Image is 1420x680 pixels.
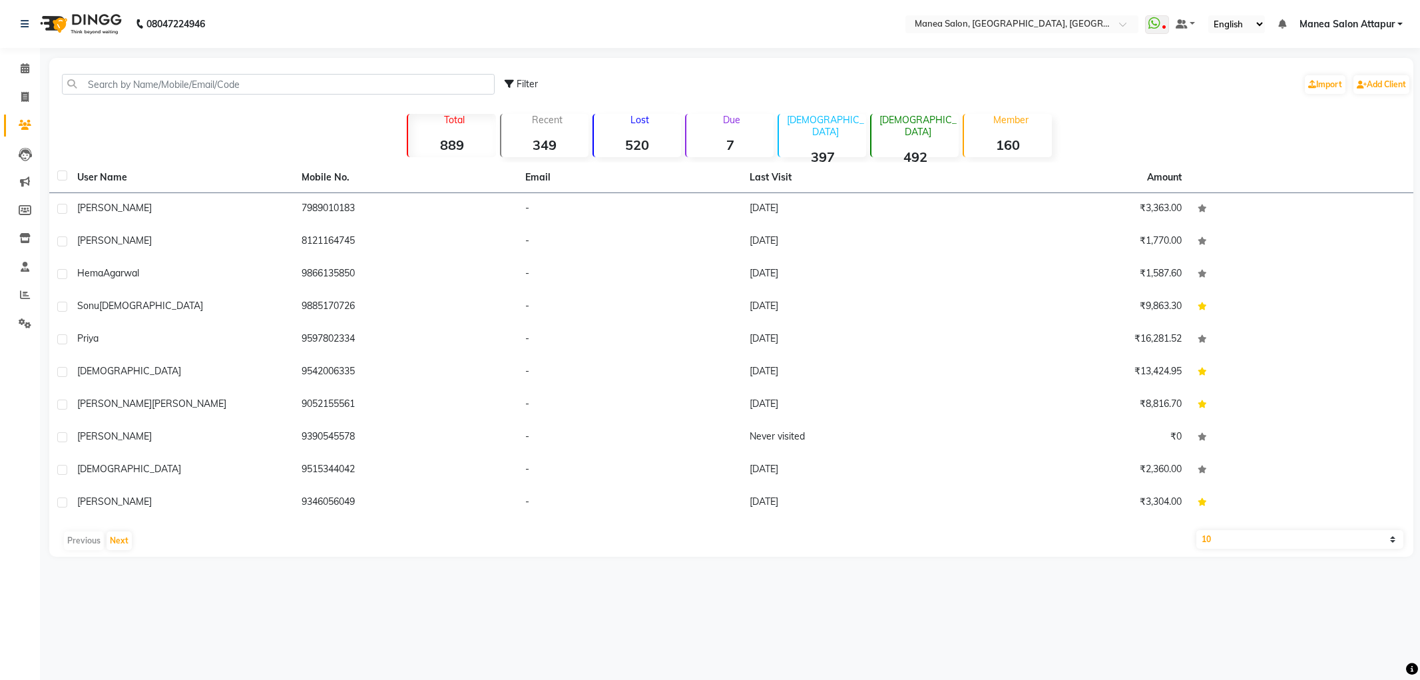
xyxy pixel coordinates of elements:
strong: 889 [408,137,495,153]
td: [DATE] [742,454,966,487]
td: - [517,454,742,487]
p: [DEMOGRAPHIC_DATA] [784,114,866,138]
button: Next [107,531,132,550]
td: 9390545578 [294,422,518,454]
strong: 492 [871,149,959,165]
td: 9885170726 [294,291,518,324]
td: - [517,193,742,226]
p: Lost [599,114,681,126]
a: Add Client [1353,75,1409,94]
td: ₹9,863.30 [965,291,1190,324]
td: ₹3,363.00 [965,193,1190,226]
td: [DATE] [742,356,966,389]
strong: 349 [501,137,589,153]
td: 9052155561 [294,389,518,422]
th: Amount [1139,163,1190,192]
span: Hema [77,267,103,279]
td: [DATE] [742,258,966,291]
strong: 397 [779,149,866,165]
td: ₹1,770.00 [965,226,1190,258]
td: 7989010183 [294,193,518,226]
span: Manea Salon Attapur [1300,17,1395,31]
td: ₹1,587.60 [965,258,1190,291]
span: [PERSON_NAME] [77,234,152,246]
span: [DEMOGRAPHIC_DATA] [77,463,181,475]
td: [DATE] [742,226,966,258]
span: Filter [517,78,538,90]
td: - [517,226,742,258]
td: ₹13,424.95 [965,356,1190,389]
input: Search by Name/Mobile/Email/Code [62,74,495,95]
td: ₹0 [965,422,1190,454]
p: Due [689,114,774,126]
td: - [517,356,742,389]
span: [PERSON_NAME] [77,398,152,410]
th: Last Visit [742,163,966,193]
span: [DEMOGRAPHIC_DATA] [77,365,181,377]
td: - [517,258,742,291]
td: [DATE] [742,193,966,226]
td: Never visited [742,422,966,454]
td: ₹2,360.00 [965,454,1190,487]
th: Email [517,163,742,193]
a: Import [1305,75,1345,94]
span: Sonu [77,300,99,312]
strong: 520 [594,137,681,153]
td: [DATE] [742,324,966,356]
span: Agarwal [103,267,139,279]
td: 9866135850 [294,258,518,291]
td: 8121164745 [294,226,518,258]
td: - [517,422,742,454]
td: ₹3,304.00 [965,487,1190,519]
p: [DEMOGRAPHIC_DATA] [877,114,959,138]
td: 9597802334 [294,324,518,356]
span: [PERSON_NAME] [77,202,152,214]
span: [PERSON_NAME] [152,398,226,410]
strong: 160 [964,137,1051,153]
td: 9346056049 [294,487,518,519]
td: - [517,324,742,356]
p: Member [969,114,1051,126]
span: [DEMOGRAPHIC_DATA] [99,300,203,312]
td: ₹8,816.70 [965,389,1190,422]
td: 9542006335 [294,356,518,389]
img: logo [34,5,125,43]
span: Priya [77,332,99,344]
td: [DATE] [742,389,966,422]
td: ₹16,281.52 [965,324,1190,356]
td: [DATE] [742,291,966,324]
p: Total [413,114,495,126]
span: [PERSON_NAME] [77,496,152,508]
td: - [517,389,742,422]
th: Mobile No. [294,163,518,193]
b: 08047224946 [146,5,205,43]
td: - [517,291,742,324]
td: - [517,487,742,519]
p: Recent [507,114,589,126]
td: 9515344042 [294,454,518,487]
td: [DATE] [742,487,966,519]
th: User Name [69,163,294,193]
span: [PERSON_NAME] [77,430,152,442]
strong: 7 [686,137,774,153]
